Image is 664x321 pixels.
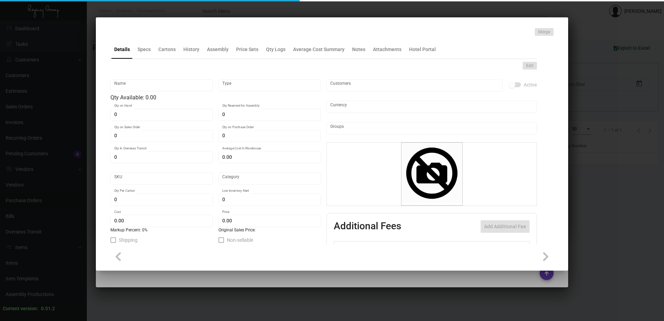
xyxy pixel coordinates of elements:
[490,241,521,254] th: Price type
[373,46,401,53] div: Attachments
[3,305,38,312] div: Current version:
[433,241,461,254] th: Cost
[352,46,365,53] div: Notes
[462,241,490,254] th: Price
[138,46,151,53] div: Specs
[114,46,130,53] div: Details
[409,46,436,53] div: Hotel Portal
[236,46,258,53] div: Price Sets
[535,28,554,36] button: Merge
[41,305,55,312] div: 0.51.2
[207,46,229,53] div: Assembly
[119,236,138,244] span: Shipping
[481,220,530,233] button: Add Additional Fee
[524,81,537,89] span: Active
[158,46,176,53] div: Cartons
[538,29,550,35] span: Merge
[355,241,433,254] th: Type
[183,46,199,53] div: History
[293,46,345,53] div: Average Cost Summary
[334,241,355,254] th: Active
[484,224,526,229] span: Add Additional Fee
[227,236,253,244] span: Non-sellable
[334,220,401,233] h2: Additional Fees
[330,83,499,88] input: Add new..
[523,62,537,69] button: Edit
[266,46,285,53] div: Qty Logs
[110,93,321,102] div: Qty Available: 0.00
[330,125,533,131] input: Add new..
[526,63,533,69] span: Edit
